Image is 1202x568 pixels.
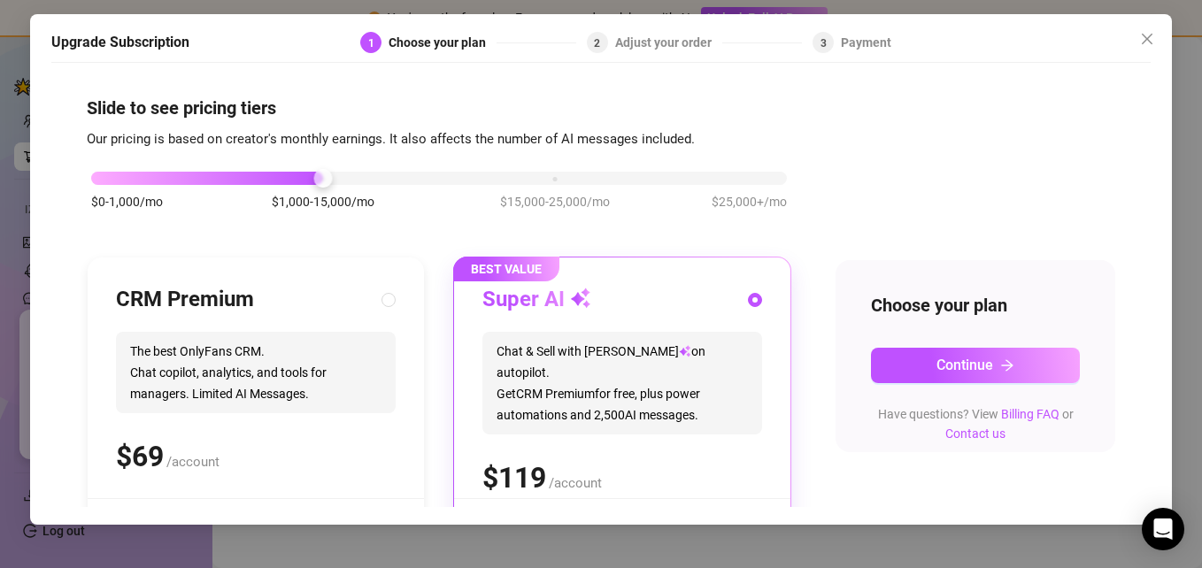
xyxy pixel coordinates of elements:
[1001,407,1059,421] a: Billing FAQ
[936,357,993,373] span: Continue
[368,37,374,50] span: 1
[166,454,220,470] span: /account
[87,96,1115,120] h4: Slide to see pricing tiers
[712,192,787,211] span: $25,000+/mo
[116,286,254,314] h3: CRM Premium
[116,332,396,413] span: The best OnlyFans CRM. Chat copilot, analytics, and tools for managers. Limited AI Messages.
[1133,25,1161,53] button: Close
[594,37,600,50] span: 2
[116,440,164,473] span: $
[1133,32,1161,46] span: Close
[51,32,189,53] h5: Upgrade Subscription
[821,37,827,50] span: 3
[482,461,546,495] span: $
[272,192,374,211] span: $1,000-15,000/mo
[1140,32,1154,46] span: close
[500,192,610,211] span: $15,000-25,000/mo
[1142,508,1184,550] div: Open Intercom Messenger
[389,32,497,53] div: Choose your plan
[841,32,891,53] div: Payment
[453,257,559,281] span: BEST VALUE
[871,293,1080,318] h4: Choose your plan
[878,407,1074,441] span: Have questions? View or
[87,131,695,147] span: Our pricing is based on creator's monthly earnings. It also affects the number of AI messages inc...
[91,192,163,211] span: $0-1,000/mo
[482,286,591,314] h3: Super AI
[945,426,1006,441] a: Contact us
[1000,358,1014,372] span: arrow-right
[615,32,722,53] div: Adjust your order
[482,332,762,434] span: Chat & Sell with [PERSON_NAME] on autopilot. Get CRM Premium for free, plus power automations and...
[549,475,602,491] span: /account
[871,348,1080,383] button: Continuearrow-right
